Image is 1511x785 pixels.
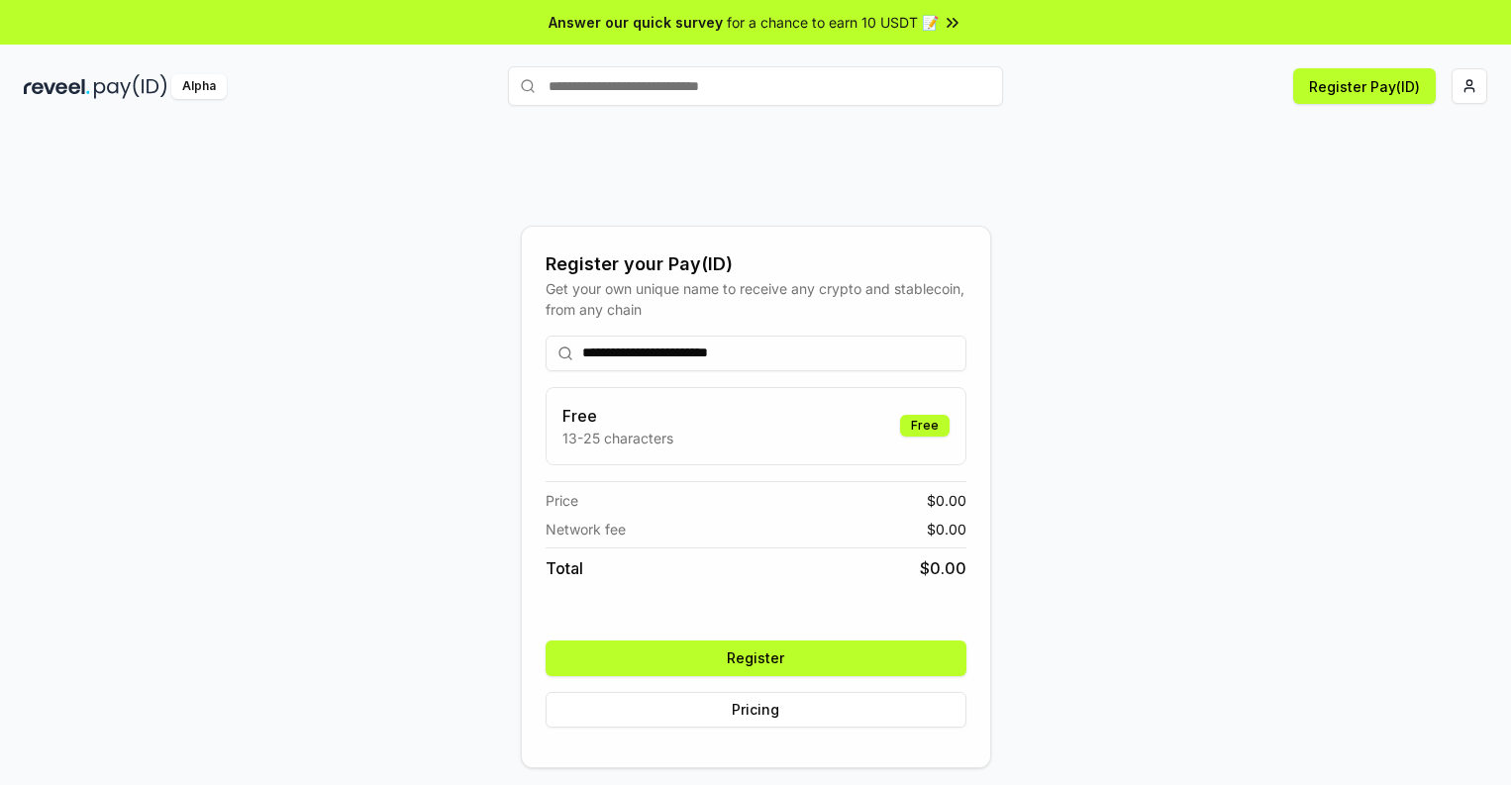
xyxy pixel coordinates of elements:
[546,250,966,278] div: Register your Pay(ID)
[562,404,673,428] h3: Free
[920,556,966,580] span: $ 0.00
[927,490,966,511] span: $ 0.00
[546,692,966,728] button: Pricing
[546,278,966,320] div: Get your own unique name to receive any crypto and stablecoin, from any chain
[727,12,939,33] span: for a chance to earn 10 USDT 📝
[900,415,950,437] div: Free
[171,74,227,99] div: Alpha
[1293,68,1436,104] button: Register Pay(ID)
[94,74,167,99] img: pay_id
[562,428,673,448] p: 13-25 characters
[546,490,578,511] span: Price
[24,74,90,99] img: reveel_dark
[546,556,583,580] span: Total
[546,640,966,676] button: Register
[927,519,966,540] span: $ 0.00
[549,12,723,33] span: Answer our quick survey
[546,519,626,540] span: Network fee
